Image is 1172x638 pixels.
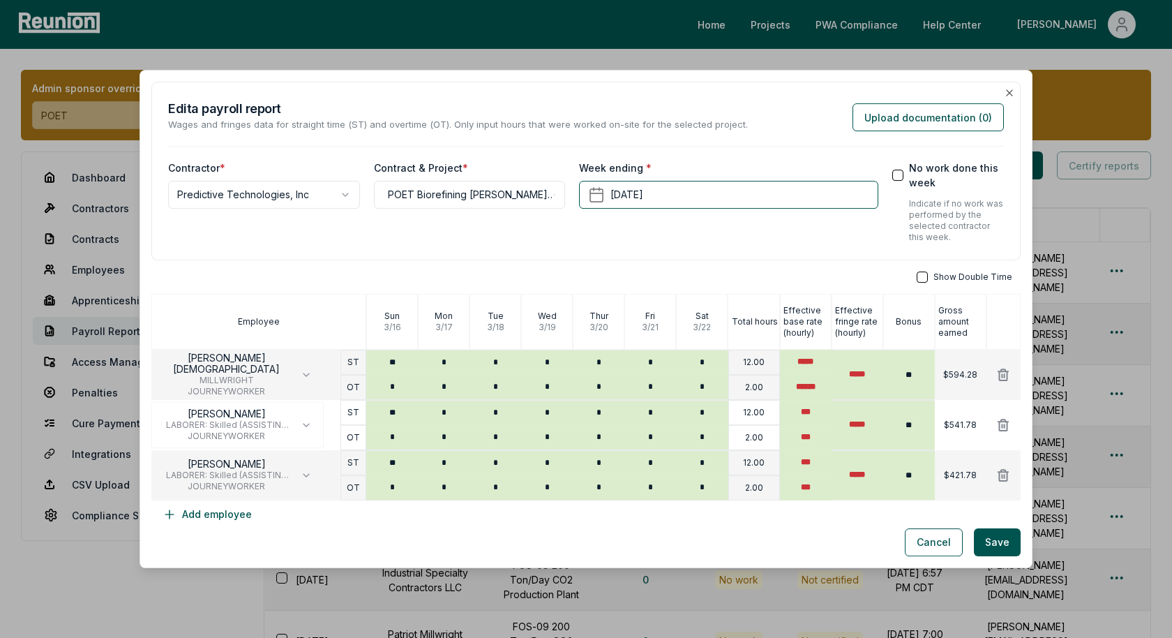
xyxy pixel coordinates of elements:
p: [PERSON_NAME] [163,408,290,420]
p: $594.28 [943,369,977,380]
p: OT [347,432,360,443]
p: OT [347,482,360,494]
p: 3 / 21 [642,322,659,333]
button: Save [974,528,1021,556]
p: Employee [238,316,280,327]
p: Mon [435,311,453,322]
p: 2.00 [745,482,763,494]
button: [DATE] [579,181,878,209]
p: ST [347,357,359,368]
p: $541.78 [944,420,977,431]
span: JOURNEYWORKER [163,386,290,397]
p: 2.00 [745,382,763,393]
label: Contract & Project [374,161,468,175]
p: Wed [538,311,557,322]
button: Upload documentation (0) [852,103,1004,131]
p: Fri [645,311,655,322]
p: Gross amount earned [938,305,986,339]
p: 3 / 20 [589,322,608,333]
p: 3 / 18 [487,322,504,333]
p: Tue [488,311,504,322]
p: 12.00 [743,407,765,418]
p: Sun [384,311,400,322]
p: 3 / 22 [693,322,711,333]
p: Indicate if no work was performed by the selected contractor this week. [909,198,1004,243]
p: Total hours [732,316,778,327]
p: Effective base rate (hourly) [783,305,831,339]
span: LABORER: Skilled (ASSISTING SKILLED CRAFT JOURNEYMAN) [163,470,290,481]
span: Show Double Time [933,272,1012,283]
p: ST [347,457,359,468]
p: 12.00 [743,357,765,368]
p: Wages and fringes data for straight time (ST) and overtime (OT). Only input hours that were worke... [168,118,748,132]
p: ST [347,407,359,418]
button: Add employee [151,500,263,528]
p: OT [347,382,360,393]
p: $421.78 [944,470,977,481]
h2: Edit a payroll report [168,99,748,118]
p: 3 / 19 [539,322,556,333]
p: 2.00 [745,432,763,443]
p: Sat [696,311,709,322]
label: Week ending [579,161,652,175]
p: Effective fringe rate (hourly) [835,305,882,339]
p: [PERSON_NAME] [163,459,290,470]
p: Bonus [896,316,922,327]
span: LABORER: Skilled (ASSISTING SKILLED CRAFT JOURNEYMAN) [163,420,290,431]
button: Cancel [905,528,963,556]
p: Thur [589,311,608,322]
span: JOURNEYWORKER [163,481,290,492]
label: Contractor [168,161,225,175]
label: No work done this week [909,161,1004,190]
span: JOURNEYWORKER [163,431,290,442]
p: 12.00 [743,457,765,468]
p: [PERSON_NAME][DEMOGRAPHIC_DATA] [163,353,290,375]
p: 3 / 16 [384,322,401,333]
span: MILLWRIGHT [163,375,290,386]
p: 3 / 17 [435,322,453,333]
